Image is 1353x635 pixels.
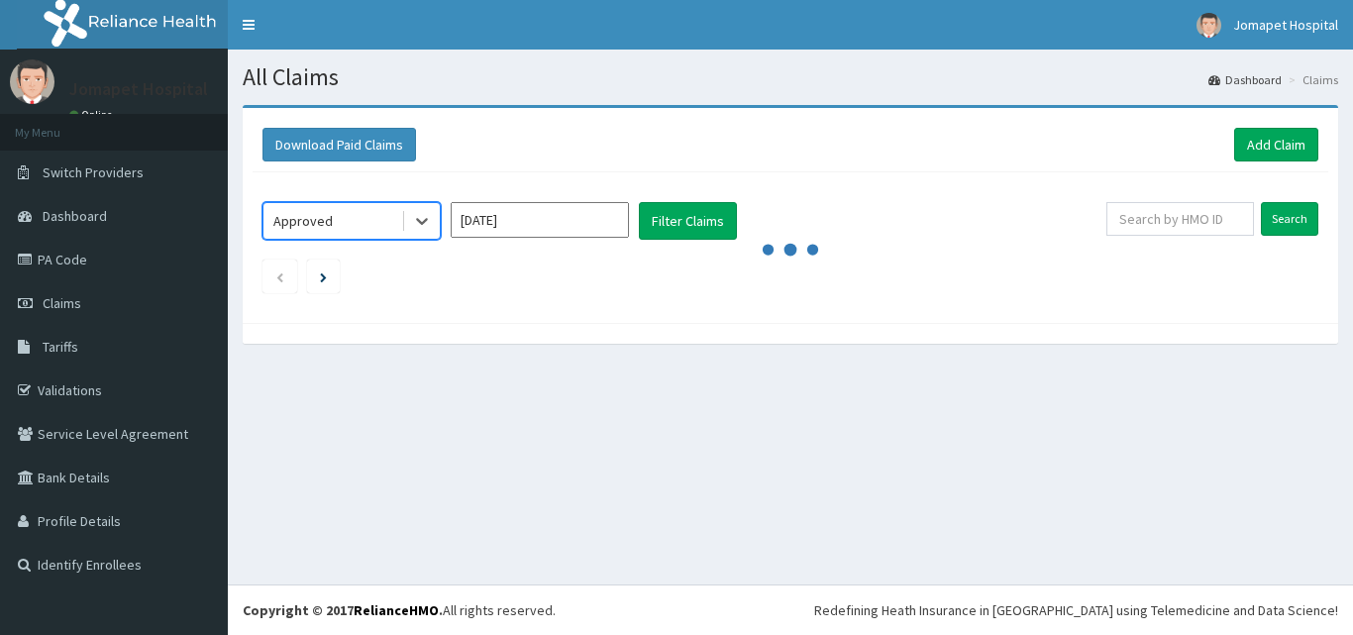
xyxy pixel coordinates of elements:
span: Dashboard [43,207,107,225]
a: Add Claim [1234,128,1318,161]
button: Download Paid Claims [262,128,416,161]
span: Switch Providers [43,163,144,181]
input: Search by HMO ID [1106,202,1254,236]
a: Next page [320,267,327,285]
li: Claims [1284,71,1338,88]
img: User Image [10,59,54,104]
button: Filter Claims [639,202,737,240]
img: User Image [1197,13,1221,38]
strong: Copyright © 2017 . [243,601,443,619]
span: Claims [43,294,81,312]
input: Search [1261,202,1318,236]
a: Dashboard [1208,71,1282,88]
footer: All rights reserved. [228,584,1353,635]
span: Tariffs [43,338,78,356]
a: RelianceHMO [354,601,439,619]
span: Jomapet Hospital [1233,16,1338,34]
div: Redefining Heath Insurance in [GEOGRAPHIC_DATA] using Telemedicine and Data Science! [814,600,1338,620]
svg: audio-loading [761,220,820,279]
h1: All Claims [243,64,1338,90]
input: Select Month and Year [451,202,629,238]
p: Jomapet Hospital [69,80,208,98]
div: Approved [273,211,333,231]
a: Online [69,108,117,122]
a: Previous page [275,267,284,285]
